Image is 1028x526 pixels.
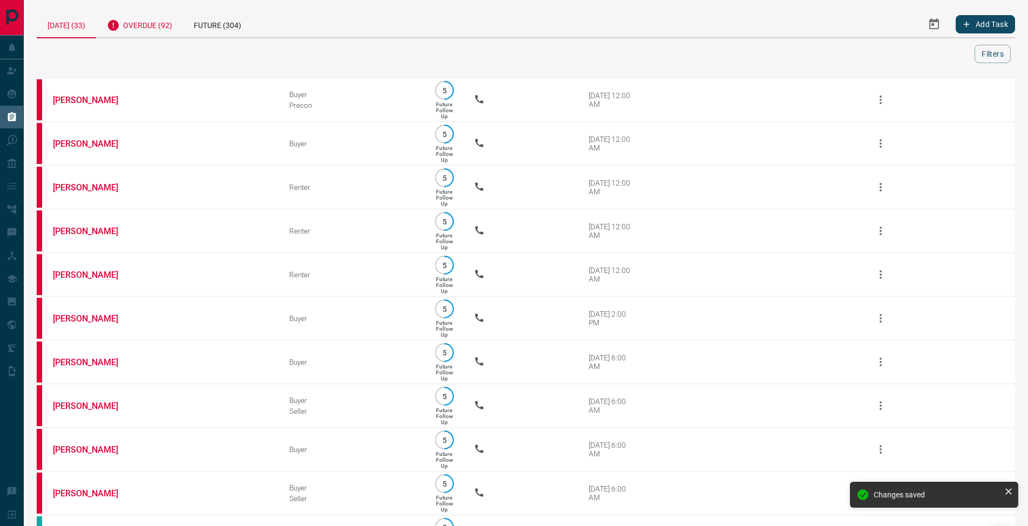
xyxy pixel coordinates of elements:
[53,445,134,455] a: [PERSON_NAME]
[289,183,415,192] div: Renter
[37,429,42,470] div: property.ca
[289,445,415,454] div: Buyer
[440,480,448,488] p: 5
[37,167,42,208] div: property.ca
[874,490,1000,499] div: Changes saved
[53,313,134,324] a: [PERSON_NAME]
[289,396,415,405] div: Buyer
[440,217,448,226] p: 5
[436,364,453,381] p: Future Follow Up
[436,233,453,250] p: Future Follow Up
[289,494,415,503] div: Seller
[589,484,635,502] div: [DATE] 6:00 AM
[289,358,415,366] div: Buyer
[440,261,448,269] p: 5
[53,357,134,367] a: [PERSON_NAME]
[589,310,635,327] div: [DATE] 2:00 PM
[436,276,453,294] p: Future Follow Up
[37,210,42,251] div: property.ca
[589,135,635,152] div: [DATE] 12:00 AM
[289,227,415,235] div: Renter
[53,95,134,105] a: [PERSON_NAME]
[289,314,415,323] div: Buyer
[436,407,453,425] p: Future Follow Up
[289,483,415,492] div: Buyer
[37,79,42,120] div: property.ca
[53,139,134,149] a: [PERSON_NAME]
[440,305,448,313] p: 5
[183,11,252,37] div: Future (304)
[436,189,453,207] p: Future Follow Up
[53,270,134,280] a: [PERSON_NAME]
[289,90,415,99] div: Buyer
[53,226,134,236] a: [PERSON_NAME]
[289,270,415,279] div: Renter
[440,86,448,94] p: 5
[589,91,635,108] div: [DATE] 12:00 AM
[956,15,1015,33] button: Add Task
[37,341,42,382] div: property.ca
[440,436,448,444] p: 5
[440,392,448,400] p: 5
[53,488,134,498] a: [PERSON_NAME]
[37,298,42,339] div: property.ca
[589,353,635,371] div: [DATE] 6:00 AM
[975,45,1011,63] button: Filters
[589,222,635,240] div: [DATE] 12:00 AM
[436,320,453,338] p: Future Follow Up
[921,11,947,37] button: Select Date Range
[589,441,635,458] div: [DATE] 6:00 AM
[589,179,635,196] div: [DATE] 12:00 AM
[37,11,96,38] div: [DATE] (33)
[440,130,448,138] p: 5
[289,139,415,148] div: Buyer
[289,407,415,415] div: Seller
[436,145,453,163] p: Future Follow Up
[589,266,635,283] div: [DATE] 12:00 AM
[589,397,635,414] div: [DATE] 6:00 AM
[37,254,42,295] div: property.ca
[436,495,453,513] p: Future Follow Up
[440,174,448,182] p: 5
[37,385,42,426] div: property.ca
[53,182,134,193] a: [PERSON_NAME]
[37,473,42,514] div: property.ca
[289,101,415,110] div: Precon
[440,349,448,357] p: 5
[37,123,42,164] div: property.ca
[53,401,134,411] a: [PERSON_NAME]
[436,451,453,469] p: Future Follow Up
[436,101,453,119] p: Future Follow Up
[96,11,183,37] div: Overdue (92)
